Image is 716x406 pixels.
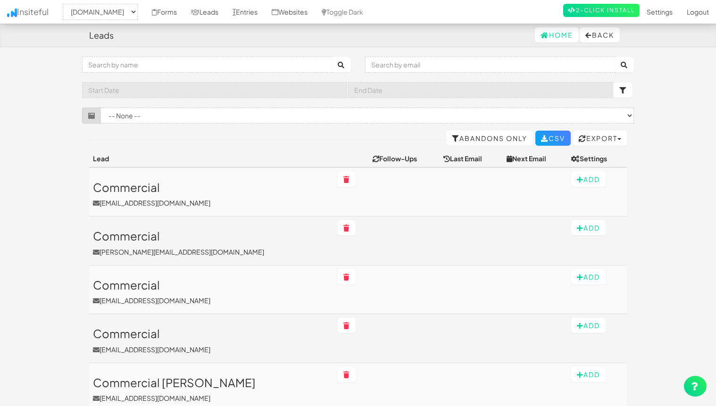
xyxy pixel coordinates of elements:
[93,279,330,305] a: Commercial[EMAIL_ADDRESS][DOMAIN_NAME]
[93,279,330,291] h3: Commercial
[93,181,330,207] a: Commercial[EMAIL_ADDRESS][DOMAIN_NAME]
[571,318,606,333] button: Add
[93,327,330,354] a: Commercial[EMAIL_ADDRESS][DOMAIN_NAME]
[573,131,627,146] button: Export
[535,131,571,146] a: CSV
[571,172,606,187] button: Add
[571,269,606,284] button: Add
[365,57,616,73] input: Search by email
[567,150,627,167] th: Settings
[93,198,330,207] p: [EMAIL_ADDRESS][DOMAIN_NAME]
[571,220,606,235] button: Add
[571,367,606,382] button: Add
[535,27,579,42] a: Home
[93,376,330,389] h3: Commercial [PERSON_NAME]
[93,230,330,256] a: Commercial[PERSON_NAME][EMAIL_ADDRESS][DOMAIN_NAME]
[503,150,567,167] th: Next Email
[440,150,503,167] th: Last Email
[89,31,114,40] h4: Leads
[93,181,330,193] h3: Commercial
[93,376,330,403] a: Commercial [PERSON_NAME][EMAIL_ADDRESS][DOMAIN_NAME]
[563,4,640,17] a: 2-Click Install
[446,131,533,146] a: Abandons Only
[93,345,330,354] p: [EMAIL_ADDRESS][DOMAIN_NAME]
[7,8,17,17] img: icon.png
[89,150,334,167] th: Lead
[82,82,347,98] input: Start Date
[82,57,333,73] input: Search by name
[369,150,440,167] th: Follow-Ups
[93,327,330,340] h3: Commercial
[93,393,330,403] p: [EMAIL_ADDRESS][DOMAIN_NAME]
[93,296,330,305] p: [EMAIL_ADDRESS][DOMAIN_NAME]
[93,230,330,242] h3: Commercial
[348,82,613,98] input: End Date
[580,27,620,42] button: Back
[93,247,330,257] p: [PERSON_NAME][EMAIL_ADDRESS][DOMAIN_NAME]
